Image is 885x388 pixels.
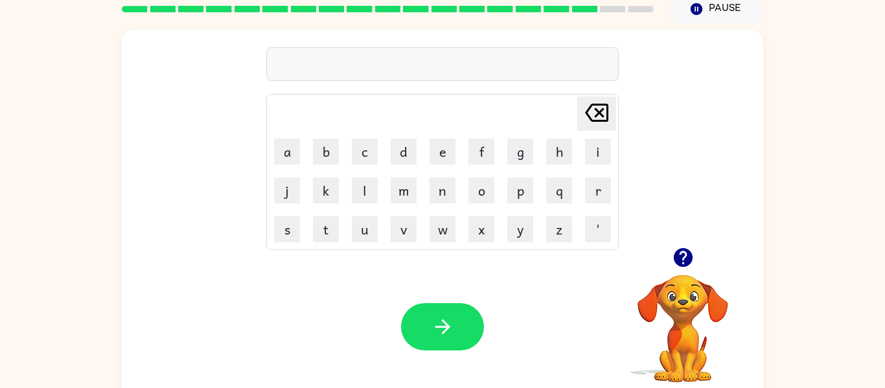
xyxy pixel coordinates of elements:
[546,139,572,165] button: h
[274,177,300,203] button: j
[274,216,300,242] button: s
[352,216,378,242] button: u
[546,216,572,242] button: z
[585,139,611,165] button: i
[468,216,494,242] button: x
[507,177,533,203] button: p
[468,139,494,165] button: f
[430,177,455,203] button: n
[391,216,417,242] button: v
[313,216,339,242] button: t
[585,216,611,242] button: '
[352,177,378,203] button: l
[546,177,572,203] button: q
[430,216,455,242] button: w
[618,255,748,384] video: Your browser must support playing .mp4 files to use Literably. Please try using another browser.
[391,139,417,165] button: d
[313,139,339,165] button: b
[352,139,378,165] button: c
[430,139,455,165] button: e
[507,139,533,165] button: g
[468,177,494,203] button: o
[274,139,300,165] button: a
[391,177,417,203] button: m
[585,177,611,203] button: r
[507,216,533,242] button: y
[313,177,339,203] button: k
